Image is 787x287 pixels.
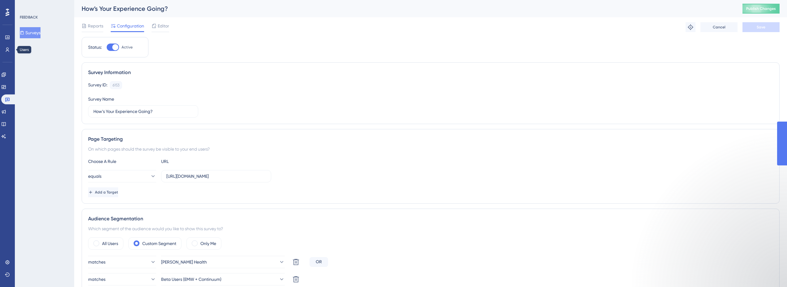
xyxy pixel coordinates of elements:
[88,225,773,232] div: Which segment of the audience would you like to show this survey to?
[713,25,725,30] span: Cancel
[161,273,285,285] button: Beta Users (EMW + Continuum)
[88,173,101,180] span: equals
[200,240,216,247] label: Only Me
[761,263,780,281] iframe: UserGuiding AI Assistant Launcher
[88,170,156,182] button: equals
[161,158,229,165] div: URL
[88,256,156,268] button: matches
[20,27,41,38] button: Surveys
[742,4,780,14] button: Publish Changes
[651,241,775,284] iframe: Intercom notifications message
[88,81,107,89] div: Survey ID:
[88,215,773,223] div: Audience Segmentation
[117,22,144,30] span: Configuration
[82,4,727,13] div: How’s Your Experience Going?
[88,22,103,30] span: Reports
[746,6,776,11] span: Publish Changes
[20,15,38,20] div: FEEDBACK
[102,240,118,247] label: All Users
[310,257,328,267] div: OR
[88,158,156,165] div: Choose A Rule
[161,258,207,266] span: [PERSON_NAME] Health
[122,45,133,50] span: Active
[95,190,118,195] span: Add a Target
[88,258,105,266] span: matches
[166,173,266,180] input: yourwebsite.com/path
[757,25,765,30] span: Save
[88,44,102,51] div: Status:
[93,108,193,115] input: Type your Survey name
[161,276,221,283] span: Beta Users (EMW + Continuum)
[88,276,105,283] span: matches
[161,256,285,268] button: [PERSON_NAME] Health
[88,69,773,76] div: Survey Information
[88,95,114,103] div: Survey Name
[742,22,780,32] button: Save
[113,83,119,88] div: 6153
[158,22,169,30] span: Editor
[88,273,156,285] button: matches
[88,187,118,197] button: Add a Target
[88,145,773,153] div: On which pages should the survey be visible to your end users?
[700,22,738,32] button: Cancel
[88,135,773,143] div: Page Targeting
[142,240,176,247] label: Custom Segment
